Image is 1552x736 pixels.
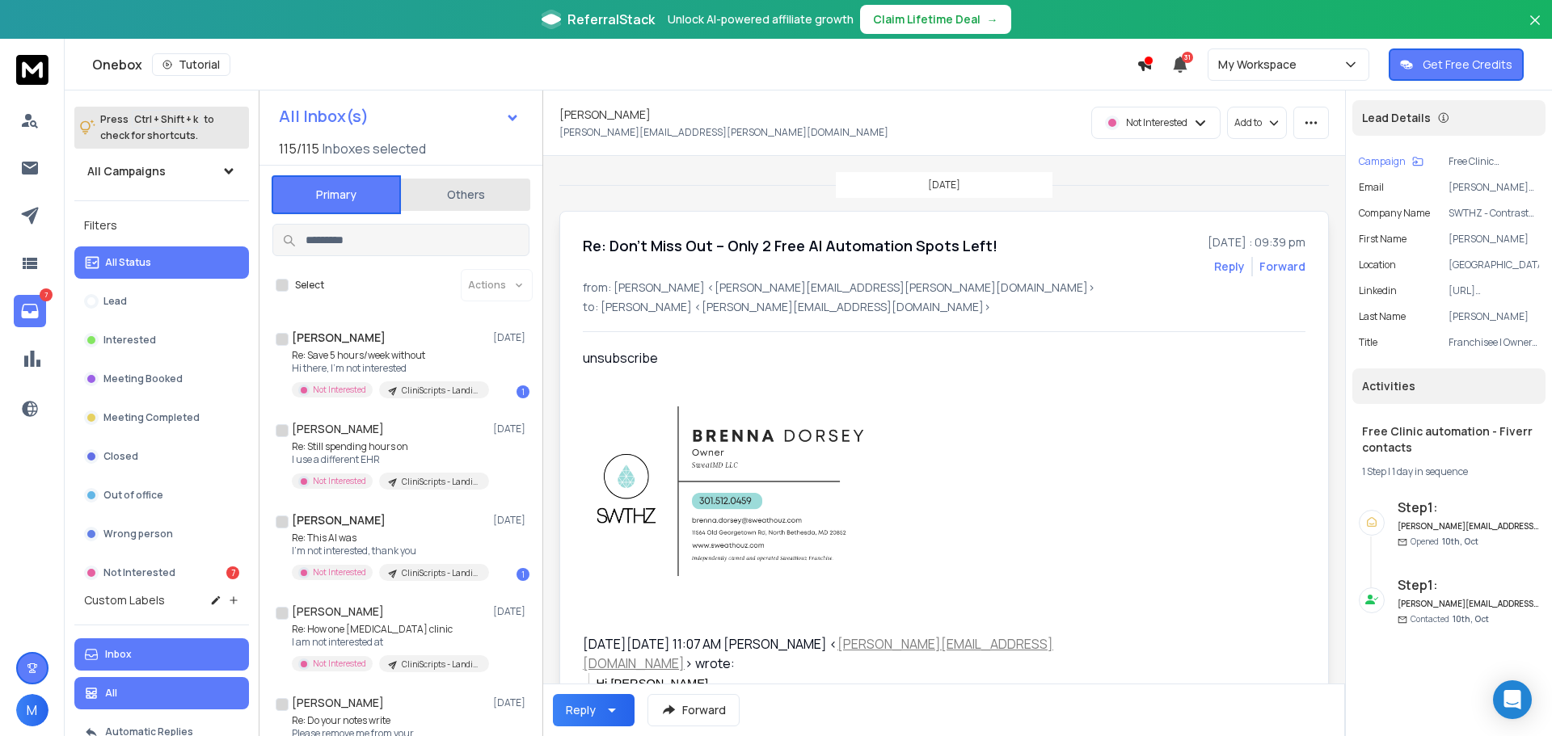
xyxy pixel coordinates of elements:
p: SWTHZ - Contrast Therapy Studio [1449,207,1539,220]
p: Last Name [1359,310,1406,323]
p: CliniScripts - Landing page outreach [402,658,479,671]
button: Reply [1214,259,1245,275]
button: Forward [647,694,740,726]
p: CliniScripts - Landing page outreach [402,385,479,397]
button: Not Interested7 [74,557,249,589]
h3: Custom Labels [84,592,165,608]
h1: [PERSON_NAME] [292,512,386,528]
button: M [16,694,48,726]
p: Interested [103,334,156,347]
p: Re: This AI was [292,532,486,545]
p: Meeting Booked [103,372,183,385]
p: All Status [105,256,151,269]
p: [DATE] : 09:39 pm [1208,234,1305,250]
h1: [PERSON_NAME] [559,107,651,123]
p: First Name [1359,233,1406,246]
div: [DATE][DATE] 11:07 AM [PERSON_NAME] < > wrote: [583,634,1055,673]
h6: [PERSON_NAME][EMAIL_ADDRESS][DOMAIN_NAME] [1398,520,1539,532]
h3: Inboxes selected [323,139,426,158]
p: 7 [40,288,53,301]
h6: Step 1 : [1398,575,1539,595]
span: 115 / 115 [279,139,319,158]
h1: Re: Don’t Miss Out – Only 2 Free AI Automation Spots Left! [583,234,997,257]
button: Reply [553,694,635,726]
p: Wrong person [103,528,173,540]
p: [PERSON_NAME][EMAIL_ADDRESS][PERSON_NAME][DOMAIN_NAME] [559,126,888,139]
button: Meeting Booked [74,363,249,395]
h1: [PERSON_NAME] [292,604,384,620]
button: Out of office [74,479,249,511]
span: → [987,11,998,27]
p: Contacted [1411,613,1489,625]
p: [URL][DOMAIN_NAME] [1449,284,1539,297]
button: All Campaigns [74,155,249,187]
p: My Workspace [1218,57,1303,73]
button: All Status [74,246,249,279]
p: [PERSON_NAME] [1449,233,1539,246]
div: Reply [566,702,596,718]
span: 10th, Oct [1442,536,1478,547]
p: Opened [1411,536,1478,548]
p: Lead [103,295,127,308]
h1: [PERSON_NAME] [292,695,384,711]
p: linkedin [1359,284,1397,297]
p: Hi there, I’m not interested [292,362,486,375]
p: location [1359,259,1396,271]
span: 1 day in sequence [1392,465,1468,478]
h1: All Campaigns [87,163,166,179]
div: Open Intercom Messenger [1493,680,1532,719]
button: Primary [272,175,401,214]
span: ReferralStack [567,10,655,29]
div: | [1362,465,1536,478]
p: Add to [1234,116,1262,129]
h1: [PERSON_NAME] [292,330,386,346]
button: All [74,677,249,709]
p: title [1359,336,1377,349]
button: Closed [74,440,249,473]
p: Out of office [103,489,163,502]
button: Wrong person [74,518,249,550]
span: Hi [PERSON_NAME], [597,677,712,690]
p: Inbox [105,648,132,661]
button: Meeting Completed [74,402,249,434]
button: Tutorial [152,53,230,76]
p: Not Interested [313,658,366,670]
h3: Filters [74,214,249,237]
p: Not Interested [313,384,366,396]
p: Franchisee | Owner, Sweathouz [US_STATE] [1449,336,1539,349]
p: All [105,687,117,700]
p: Get Free Credits [1423,57,1512,73]
button: Interested [74,324,249,356]
p: CliniScripts - Landing page outreach [402,567,479,579]
p: [DATE] [493,514,529,527]
p: Press to check for shortcuts. [100,111,214,144]
p: Re: Do your notes write [292,714,486,727]
button: Inbox [74,638,249,671]
div: Onebox [92,53,1137,76]
p: [DATE] [928,179,960,191]
button: Lead [74,285,249,318]
p: Closed [103,450,138,463]
p: [DATE] [493,605,529,618]
p: [DATE] [493,696,529,709]
p: Lead Details [1362,110,1431,126]
p: Campaign [1359,155,1406,168]
p: Not Interested [1126,116,1187,129]
div: Forward [1259,259,1305,275]
div: 1 [517,568,529,581]
p: to: [PERSON_NAME] <[PERSON_NAME][EMAIL_ADDRESS][DOMAIN_NAME]> [583,299,1305,315]
p: Re: How one [MEDICAL_DATA] clinic [292,623,486,636]
label: Select [295,279,324,292]
button: Get Free Credits [1389,48,1524,81]
p: [PERSON_NAME] [1449,310,1539,323]
p: I'm not interested, thank you [292,545,486,557]
h6: [PERSON_NAME][EMAIL_ADDRESS][DOMAIN_NAME] [1398,598,1539,610]
button: Close banner [1525,10,1546,48]
p: [PERSON_NAME][EMAIL_ADDRESS][PERSON_NAME][DOMAIN_NAME] [1449,181,1539,194]
p: Unlock AI-powered affiliate growth [668,11,854,27]
div: 7 [226,566,239,579]
p: I use a different EHR [292,453,486,466]
p: I am not interested at [292,636,486,649]
p: from: [PERSON_NAME] <[PERSON_NAME][EMAIL_ADDRESS][PERSON_NAME][DOMAIN_NAME]> [583,280,1305,296]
